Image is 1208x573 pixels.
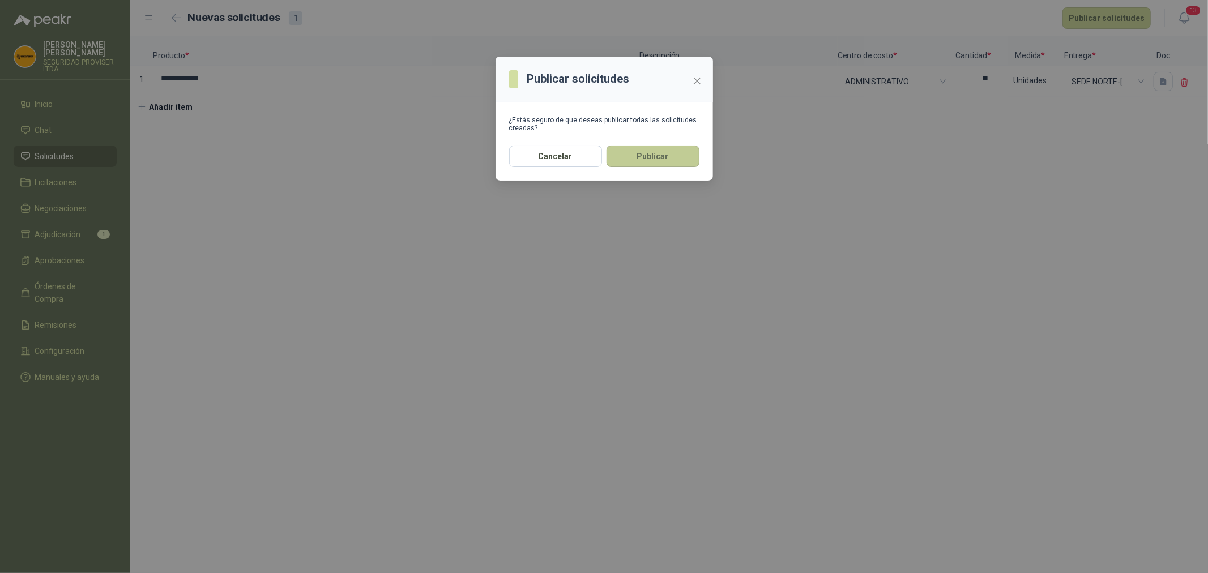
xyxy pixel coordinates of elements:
span: close [693,76,702,85]
button: Cancelar [509,146,602,167]
h3: Publicar solicitudes [527,70,630,88]
button: Publicar [607,146,699,167]
div: ¿Estás seguro de que deseas publicar todas las solicitudes creadas? [509,116,699,132]
button: Close [688,72,706,90]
